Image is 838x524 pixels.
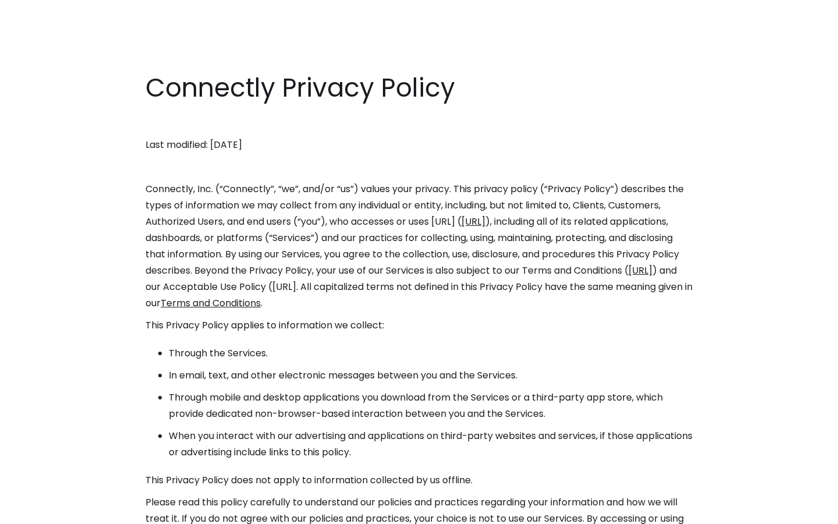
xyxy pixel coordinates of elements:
[169,367,693,384] li: In email, text, and other electronic messages between you and the Services.
[145,181,693,311] p: Connectly, Inc. (“Connectly”, “we”, and/or “us”) values your privacy. This privacy policy (“Priva...
[23,504,70,520] ul: Language list
[145,137,693,153] p: Last modified: [DATE]
[145,472,693,488] p: This Privacy Policy does not apply to information collected by us offline.
[169,428,693,461] li: When you interact with our advertising and applications on third-party websites and services, if ...
[145,317,693,334] p: This Privacy Policy applies to information we collect:
[628,264,652,277] a: [URL]
[461,215,485,228] a: [URL]
[145,115,693,131] p: ‍
[169,390,693,422] li: Through mobile and desktop applications you download from the Services or a third-party app store...
[169,345,693,362] li: Through the Services.
[12,502,70,520] aside: Language selected: English
[145,159,693,175] p: ‍
[161,296,261,310] a: Terms and Conditions
[145,70,693,106] h1: Connectly Privacy Policy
